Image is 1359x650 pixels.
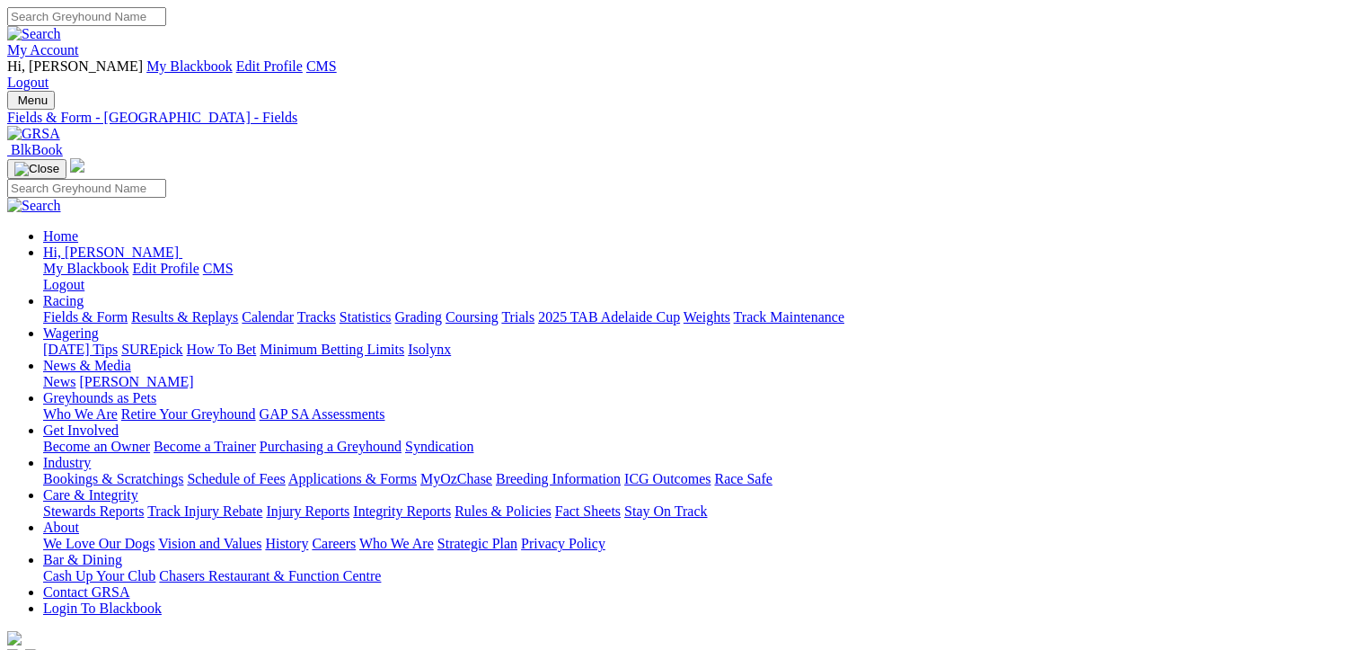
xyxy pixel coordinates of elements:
[7,198,61,214] img: Search
[43,406,118,422] a: Who We Are
[7,142,63,157] a: BlkBook
[154,439,256,454] a: Become a Trainer
[7,58,1352,91] div: My Account
[43,228,78,244] a: Home
[43,536,1352,552] div: About
[43,245,179,260] span: Hi, [PERSON_NAME]
[7,159,66,179] button: Toggle navigation
[43,309,128,325] a: Fields & Form
[158,536,261,551] a: Vision and Values
[446,309,499,325] a: Coursing
[159,568,381,583] a: Chasers Restaurant & Function Centre
[288,471,417,486] a: Applications & Forms
[43,406,1352,423] div: Greyhounds as Pets
[7,631,22,646] img: logo-grsa-white.png
[454,503,552,519] a: Rules & Policies
[266,503,349,519] a: Injury Reports
[408,342,451,357] a: Isolynx
[242,309,294,325] a: Calendar
[521,536,605,551] a: Privacy Policy
[684,309,730,325] a: Weights
[43,584,129,600] a: Contact GRSA
[306,58,337,74] a: CMS
[43,520,79,535] a: About
[43,245,182,260] a: Hi, [PERSON_NAME]
[43,390,156,405] a: Greyhounds as Pets
[43,309,1352,325] div: Racing
[70,158,84,173] img: logo-grsa-white.png
[496,471,621,486] a: Breeding Information
[7,126,60,142] img: GRSA
[340,309,392,325] a: Statistics
[43,503,1352,520] div: Care & Integrity
[121,342,182,357] a: SUREpick
[624,471,710,486] a: ICG Outcomes
[7,42,79,58] a: My Account
[43,277,84,292] a: Logout
[43,293,84,308] a: Racing
[43,358,131,373] a: News & Media
[79,374,193,389] a: [PERSON_NAME]
[43,568,155,583] a: Cash Up Your Club
[7,110,1352,126] a: Fields & Form - [GEOGRAPHIC_DATA] - Fields
[7,91,55,110] button: Toggle navigation
[260,406,385,422] a: GAP SA Assessments
[538,309,680,325] a: 2025 TAB Adelaide Cup
[43,439,150,454] a: Become an Owner
[43,455,91,470] a: Industry
[133,261,199,276] a: Edit Profile
[7,179,166,198] input: Search
[43,552,122,567] a: Bar & Dining
[14,162,59,176] img: Close
[187,342,257,357] a: How To Bet
[236,58,303,74] a: Edit Profile
[43,503,144,519] a: Stewards Reports
[260,439,402,454] a: Purchasing a Greyhound
[121,406,256,422] a: Retire Your Greyhound
[43,374,1352,390] div: News & Media
[420,471,492,486] a: MyOzChase
[11,142,63,157] span: BlkBook
[203,261,234,276] a: CMS
[18,93,48,107] span: Menu
[7,58,143,74] span: Hi, [PERSON_NAME]
[7,75,49,90] a: Logout
[43,439,1352,455] div: Get Involved
[7,26,61,42] img: Search
[43,601,162,616] a: Login To Blackbook
[43,423,119,438] a: Get Involved
[714,471,772,486] a: Race Safe
[555,503,621,519] a: Fact Sheets
[624,503,707,519] a: Stay On Track
[43,261,129,276] a: My Blackbook
[43,568,1352,584] div: Bar & Dining
[43,261,1352,293] div: Hi, [PERSON_NAME]
[734,309,844,325] a: Track Maintenance
[437,536,517,551] a: Strategic Plan
[359,536,434,551] a: Who We Are
[146,58,233,74] a: My Blackbook
[7,7,166,26] input: Search
[43,471,1352,487] div: Industry
[501,309,534,325] a: Trials
[43,325,99,341] a: Wagering
[187,471,285,486] a: Schedule of Fees
[147,503,262,519] a: Track Injury Rebate
[131,309,238,325] a: Results & Replays
[43,536,154,551] a: We Love Our Dogs
[395,309,442,325] a: Grading
[297,309,336,325] a: Tracks
[43,471,183,486] a: Bookings & Scratchings
[43,487,138,503] a: Care & Integrity
[405,439,473,454] a: Syndication
[312,536,356,551] a: Careers
[43,342,118,357] a: [DATE] Tips
[43,374,75,389] a: News
[260,342,404,357] a: Minimum Betting Limits
[43,342,1352,358] div: Wagering
[265,536,308,551] a: History
[353,503,451,519] a: Integrity Reports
